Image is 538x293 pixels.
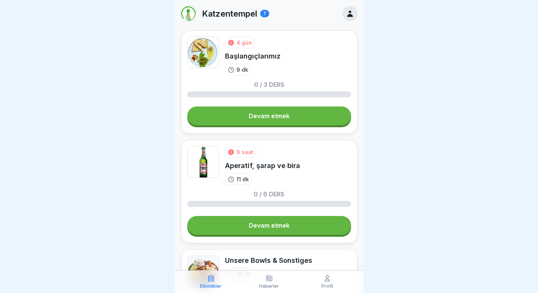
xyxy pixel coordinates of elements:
[321,283,333,289] font: Profil
[254,81,284,88] font: 0 / 3 ders
[181,6,196,21] img: tzdbl8o4en92tfpxrhnetvbb.png
[263,11,266,16] font: 7
[254,190,284,198] font: 0 / 6 ders
[225,256,312,264] font: Unsere Bowls & Sonstiges
[187,37,219,68] img: hk6n0y9qhh48bqa8yzt6q7ea.png
[249,112,290,120] font: Devam etmek
[236,176,249,182] font: 11 dk
[236,149,253,155] font: 9 saat
[187,216,351,235] a: Devam etmek
[259,283,279,289] font: Haberler
[187,256,219,287] img: ei04ryqe7fxjsz5spfhrf5na.png
[225,52,281,60] font: Başlangıçlarımız
[187,106,351,125] a: Devam etmek
[202,9,257,19] font: Katzentempel
[249,222,290,229] font: Devam etmek
[187,146,219,178] img: ftia1htn6os3akmg6exu4p1y.png
[236,39,252,46] font: 4 gün
[225,162,300,170] font: Aperatif, şarap ve bira
[200,283,222,289] font: Etkinlikler
[236,66,248,73] font: 9 dk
